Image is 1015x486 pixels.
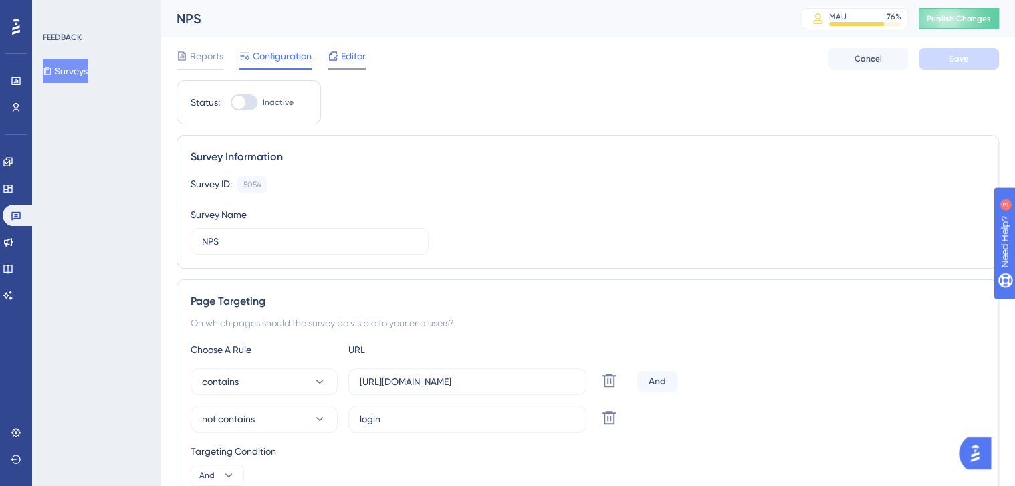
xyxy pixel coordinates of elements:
[191,443,985,459] div: Targeting Condition
[828,48,908,70] button: Cancel
[191,465,244,486] button: And
[191,368,338,395] button: contains
[360,412,575,427] input: yourwebsite.com/path
[202,234,417,249] input: Type your Survey name
[919,48,999,70] button: Save
[637,371,677,392] div: And
[191,406,338,433] button: not contains
[199,470,215,481] span: And
[949,53,968,64] span: Save
[887,11,901,22] div: 76 %
[855,53,882,64] span: Cancel
[959,433,999,473] iframe: UserGuiding AI Assistant Launcher
[360,374,575,389] input: yourwebsite.com/path
[263,97,294,108] span: Inactive
[43,32,82,43] div: FEEDBACK
[341,48,366,64] span: Editor
[243,179,261,190] div: 5054
[253,48,312,64] span: Configuration
[191,315,985,331] div: On which pages should the survey be visible to your end users?
[93,7,97,17] div: 3
[43,59,88,83] button: Surveys
[190,48,223,64] span: Reports
[191,342,338,358] div: Choose A Rule
[191,149,985,165] div: Survey Information
[191,94,220,110] div: Status:
[348,342,495,358] div: URL
[31,3,84,19] span: Need Help?
[927,13,991,24] span: Publish Changes
[919,8,999,29] button: Publish Changes
[191,207,247,223] div: Survey Name
[829,11,847,22] div: MAU
[202,374,239,390] span: contains
[177,9,768,28] div: NPS
[191,176,232,193] div: Survey ID:
[202,411,255,427] span: not contains
[191,293,985,310] div: Page Targeting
